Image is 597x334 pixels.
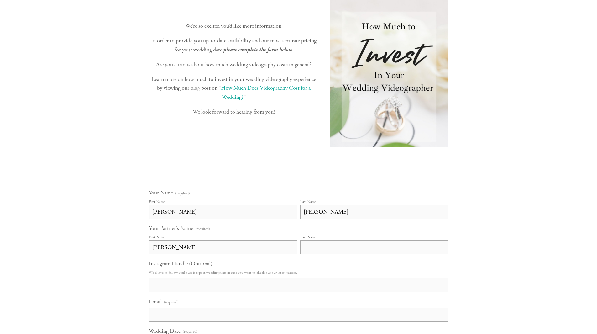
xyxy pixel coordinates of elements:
[149,199,165,204] div: First Name
[149,225,193,232] span: Your Partner's Name
[300,199,316,204] div: Last Name
[175,192,190,195] span: (required)
[149,260,212,267] span: Instagram Handle (Optional)
[149,189,173,196] span: Your Name
[195,227,210,231] span: (required)
[149,60,319,69] p: Are you curious about how much wedding videography costs in general?
[221,84,312,101] a: How Much Does Videography Cost for a Wedding?
[149,108,319,117] p: We look forward to hearing from you!
[149,268,448,277] p: We'd love to follow you! ours is @post.wedding.films in case you want to check out our latest tea...
[223,46,292,53] em: please complete the form below
[149,298,162,305] span: Email
[149,36,319,55] p: In order to provide you up-to-date availability and our most accurate pricing for your wedding da...
[149,75,319,102] p: Learn more on how much to invest in your wedding videography experience by viewing our blog post ...
[149,22,319,31] p: We’re so excited you’d like more information!
[300,235,316,240] div: Last Name
[330,0,448,147] img: How much does videography cost for a wedding
[149,235,165,240] div: First Name
[164,298,179,306] span: (required)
